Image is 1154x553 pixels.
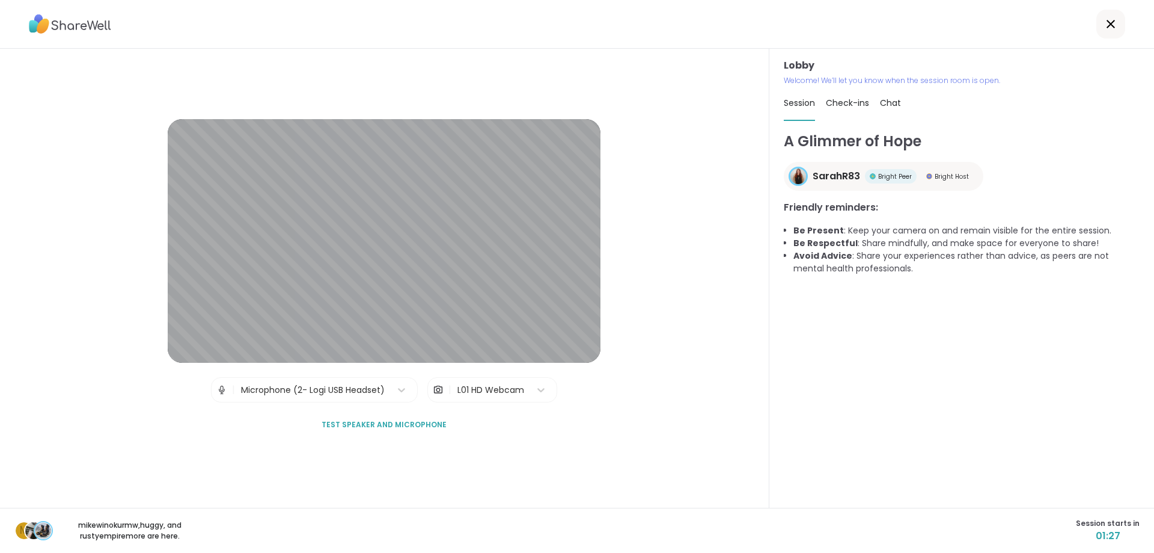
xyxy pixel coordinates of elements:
b: Avoid Advice [793,250,852,262]
a: SarahR83SarahR83Bright PeerBright PeerBright HostBright Host [784,162,983,191]
span: Bright Peer [878,172,912,181]
span: Check-ins [826,97,869,109]
img: rustyempire [35,522,52,539]
img: Camera [433,378,444,402]
span: Session [784,97,815,109]
img: ShareWell Logo [29,10,111,38]
span: SarahR83 [813,169,860,184]
b: Be Present [793,224,844,236]
img: Bright Host [926,173,932,179]
h3: Friendly reminders: [784,200,1140,215]
h3: Lobby [784,58,1140,73]
img: SarahR83 [790,168,806,184]
span: Chat [880,97,901,109]
img: Bright Peer [870,173,876,179]
li: : Share your experiences rather than advice, as peers are not mental health professionals. [793,250,1140,275]
button: Test speaker and microphone [317,412,451,437]
span: | [448,378,451,402]
img: Microphone [216,378,227,402]
h1: A Glimmer of Hope [784,131,1140,152]
b: Be Respectful [793,237,858,249]
p: Welcome! We’ll let you know when the session room is open. [784,75,1140,86]
span: m [20,523,28,539]
span: 01:27 [1076,529,1140,543]
span: Test speaker and microphone [322,419,447,430]
div: Microphone (2- Logi USB Headset) [241,384,385,397]
span: Session starts in [1076,518,1140,529]
p: mikewinokurmw , huggy , and rustyempire more are here. [63,520,197,542]
img: huggy [25,522,42,539]
li: : Share mindfully, and make space for everyone to share! [793,237,1140,250]
div: L01 HD Webcam [457,384,524,397]
span: | [232,378,235,402]
span: Bright Host [935,172,969,181]
li: : Keep your camera on and remain visible for the entire session. [793,224,1140,237]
